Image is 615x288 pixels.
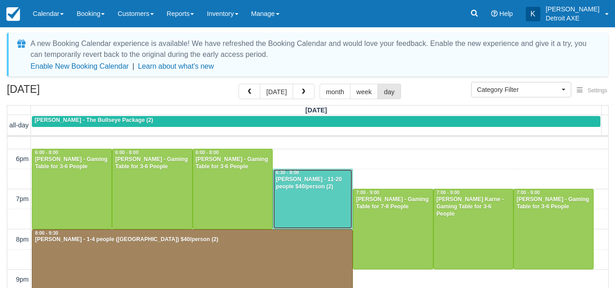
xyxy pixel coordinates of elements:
[260,84,293,99] button: [DATE]
[377,84,401,99] button: day
[16,236,29,243] span: 8pm
[35,236,350,243] div: [PERSON_NAME] - 1-4 people ([GEOGRAPHIC_DATA]) $40/person (2)
[16,155,29,162] span: 6pm
[30,62,129,71] button: Enable New Booking Calendar
[320,84,351,99] button: month
[305,106,327,114] span: [DATE]
[273,169,353,229] a: 6:30 - 8:00[PERSON_NAME] - 11-20 people $40/person (2)
[32,116,600,127] a: [PERSON_NAME] - The Bullseye Package (2)
[16,195,29,202] span: 7pm
[276,170,299,175] span: 6:30 - 8:00
[115,150,138,155] span: 6:00 - 8:00
[193,149,273,229] a: 6:00 - 8:00[PERSON_NAME] - Gaming Table for 3-6 People
[526,7,540,21] div: K
[491,10,498,17] i: Help
[195,156,270,171] div: [PERSON_NAME] - Gaming Table for 3-6 People
[499,10,513,17] span: Help
[16,276,29,283] span: 9pm
[35,231,58,236] span: 8:00 - 9:30
[588,87,607,94] span: Settings
[6,7,20,21] img: checkfront-main-nav-mini-logo.png
[35,117,153,123] span: [PERSON_NAME] - The Bullseye Package (2)
[356,196,430,211] div: [PERSON_NAME] - Gaming Table for 7-8 People
[112,149,192,229] a: 6:00 - 8:00[PERSON_NAME] - Gaming Table for 3-6 People
[546,5,600,14] p: [PERSON_NAME]
[138,62,214,70] a: Learn about what's new
[7,84,122,101] h2: [DATE]
[436,196,511,218] div: [PERSON_NAME] Karne - Gaming Table for 3-6 People
[32,149,112,229] a: 6:00 - 8:00[PERSON_NAME] - Gaming Table for 3-6 People
[35,156,109,171] div: [PERSON_NAME] - Gaming Table for 3-6 People
[356,190,379,195] span: 7:00 - 9:00
[546,14,600,23] p: Detroit AXE
[30,38,597,60] div: A new Booking Calendar experience is available! We have refreshed the Booking Calendar and would ...
[350,84,378,99] button: week
[35,150,58,155] span: 6:00 - 8:00
[433,189,513,269] a: 7:00 - 9:00[PERSON_NAME] Karne - Gaming Table for 3-6 People
[513,189,594,269] a: 7:00 - 9:00[PERSON_NAME] - Gaming Table for 3-6 People
[115,156,189,171] div: [PERSON_NAME] - Gaming Table for 3-6 People
[477,85,559,94] span: Category Filter
[275,176,350,191] div: [PERSON_NAME] - 11-20 people $40/person (2)
[437,190,460,195] span: 7:00 - 9:00
[471,82,571,97] button: Category Filter
[517,190,540,195] span: 7:00 - 9:00
[571,84,613,97] button: Settings
[132,62,134,70] span: |
[353,189,433,269] a: 7:00 - 9:00[PERSON_NAME] - Gaming Table for 7-8 People
[196,150,219,155] span: 6:00 - 8:00
[516,196,591,211] div: [PERSON_NAME] - Gaming Table for 3-6 People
